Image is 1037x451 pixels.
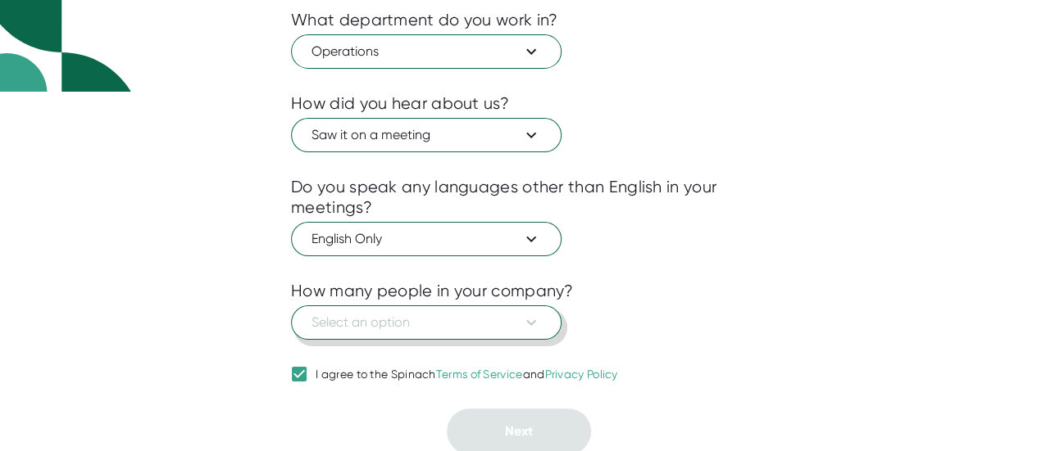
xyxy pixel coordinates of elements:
[291,93,509,114] div: How did you hear about us?
[312,313,541,332] span: Select an option
[291,281,574,301] div: How many people in your company?
[291,34,562,69] button: Operations
[436,368,523,381] a: Terms of Service
[312,229,541,249] span: English Only
[312,42,541,61] span: Operations
[291,222,562,256] button: English Only
[505,423,533,439] span: Next
[312,125,541,145] span: Saw it on a meeting
[291,305,562,340] button: Select an option
[544,368,617,381] a: Privacy Policy
[291,177,746,218] div: Do you speak any languages other than English in your meetings?
[291,10,557,30] div: What department do you work in?
[291,118,562,152] button: Saw it on a meeting
[316,368,618,382] div: I agree to the Spinach and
